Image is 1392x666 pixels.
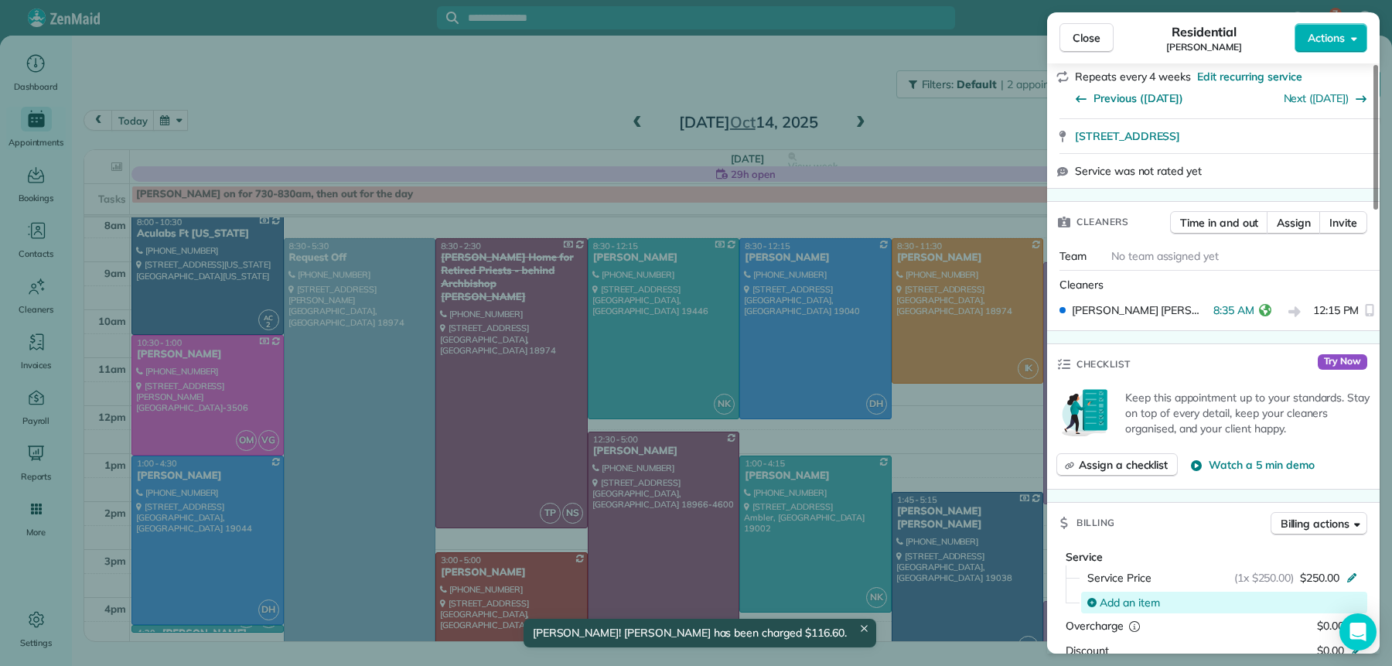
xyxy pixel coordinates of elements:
span: 8:35 AM [1213,302,1254,322]
span: Assign a checklist [1079,457,1168,473]
span: $0.00 [1317,644,1344,657]
span: No team assigned yet [1111,249,1219,263]
span: Discount [1066,644,1109,657]
span: Repeats every 4 weeks [1075,70,1191,84]
button: Assign a checklist [1056,453,1178,476]
span: Close [1073,30,1100,46]
span: (1x $250.00) [1234,570,1295,586]
button: Next ([DATE]) [1284,91,1368,106]
span: Edit recurring service [1197,69,1302,84]
button: Watch a 5 min demo [1190,457,1314,473]
button: Close [1059,23,1114,53]
span: Assign [1277,215,1311,231]
span: Invite [1329,215,1357,231]
span: [PERSON_NAME] [PERSON_NAME] [1072,302,1207,318]
span: Previous ([DATE]) [1093,91,1183,106]
span: Add an item [1100,595,1160,610]
span: Cleaners [1059,278,1104,292]
span: Checklist [1076,357,1131,372]
span: Time in and out [1180,215,1258,231]
button: Service Price(1x $250.00)$250.00 [1078,565,1367,590]
button: Previous ([DATE]) [1075,91,1183,106]
span: Cleaners [1076,214,1128,230]
span: [PERSON_NAME] [1166,41,1242,53]
span: Billing [1076,515,1115,531]
button: Time in and out [1170,211,1268,234]
span: Watch a 5 min demo [1209,457,1314,473]
a: [STREET_ADDRESS] [1075,128,1370,144]
p: Keep this appointment up to your standards. Stay on top of every detail, keep your cleaners organ... [1125,390,1370,436]
span: Service [1066,550,1103,564]
span: Try Now [1318,354,1367,370]
span: Service Price [1087,570,1151,586]
span: [STREET_ADDRESS] [1075,128,1180,144]
button: Add an item [1078,590,1367,615]
span: Team [1059,249,1087,263]
span: Billing actions [1281,516,1349,531]
span: Actions [1308,30,1345,46]
span: $250.00 [1300,570,1339,586]
div: [PERSON_NAME]! [PERSON_NAME] has been charged $116.60. [523,619,875,647]
div: Overcharge [1066,618,1199,634]
span: 12:15 PM [1313,302,1360,322]
a: Next ([DATE]) [1284,91,1349,105]
span: Residential [1172,22,1237,41]
span: $0.00 [1317,619,1344,633]
span: Service was not rated yet [1075,163,1202,179]
button: Assign [1267,211,1321,234]
button: Invite [1319,211,1367,234]
div: Open Intercom Messenger [1339,613,1377,651]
